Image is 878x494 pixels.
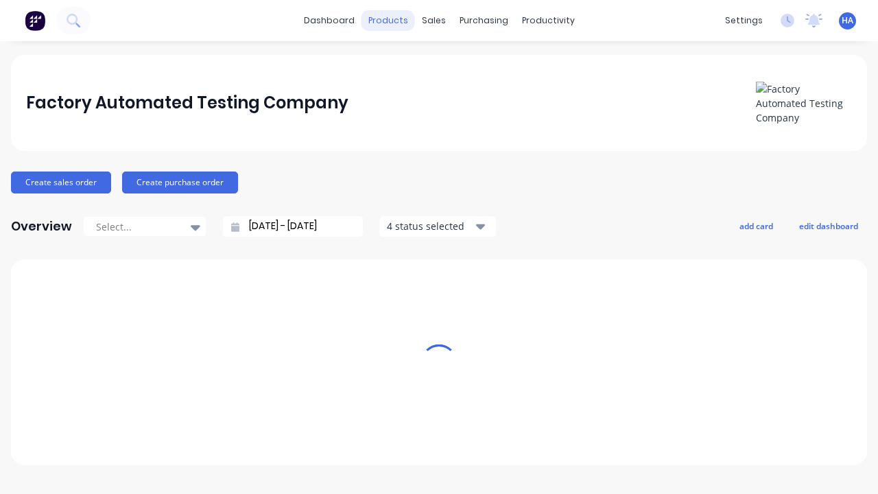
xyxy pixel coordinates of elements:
[25,10,45,31] img: Factory
[731,217,782,235] button: add card
[379,216,496,237] button: 4 status selected
[718,10,770,31] div: settings
[790,217,867,235] button: edit dashboard
[842,14,853,27] span: HA
[756,82,852,125] img: Factory Automated Testing Company
[453,10,515,31] div: purchasing
[11,213,72,240] div: Overview
[415,10,453,31] div: sales
[122,172,238,193] button: Create purchase order
[515,10,582,31] div: productivity
[361,10,415,31] div: products
[11,172,111,193] button: Create sales order
[26,89,348,117] div: Factory Automated Testing Company
[387,219,473,233] div: 4 status selected
[297,10,361,31] a: dashboard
